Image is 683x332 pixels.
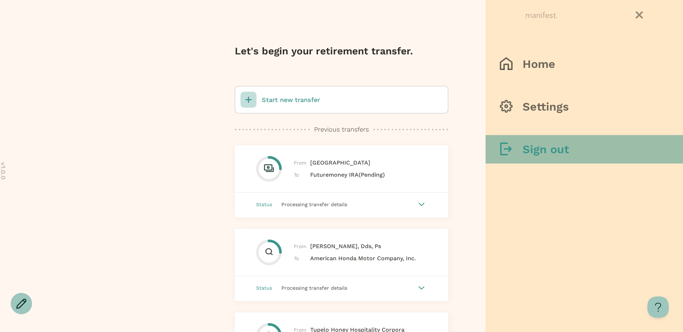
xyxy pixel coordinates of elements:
button: Settings [486,92,683,121]
h3: Home [523,57,555,71]
h3: Settings [523,100,569,114]
button: Home [486,50,683,78]
button: Sign out [486,135,683,164]
iframe: Help Scout Beacon - Open [647,296,669,318]
h3: Sign out [523,142,569,156]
